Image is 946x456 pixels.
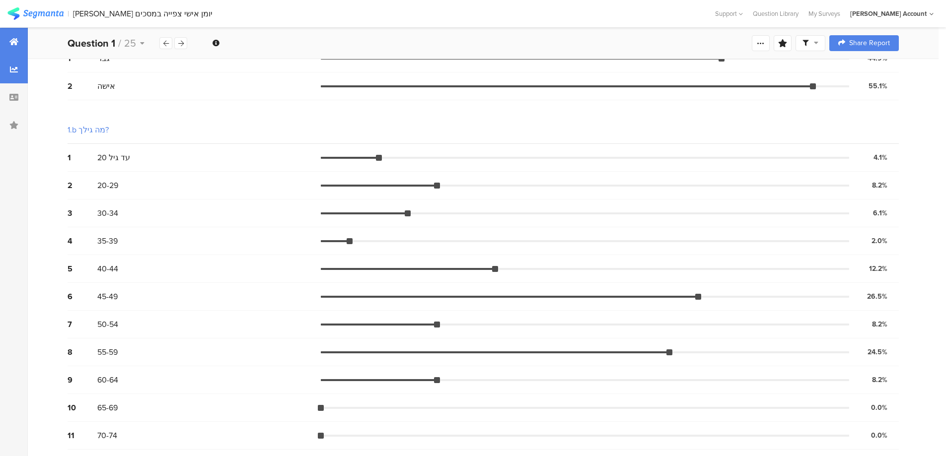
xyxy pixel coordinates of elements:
[97,180,118,191] span: 20-29
[97,207,118,219] span: 30-34
[871,402,887,413] div: 0.0%
[68,346,97,358] div: 8
[68,80,97,92] div: 2
[97,152,130,163] span: עד גיל 20
[68,263,97,274] div: 5
[68,235,97,247] div: 4
[97,263,118,274] span: 40-44
[68,152,97,163] div: 1
[97,430,117,441] span: 70-74
[118,36,121,51] span: /
[803,9,845,18] a: My Surveys
[97,346,118,358] span: 55-59
[97,80,115,92] span: אישה
[73,9,213,18] div: [PERSON_NAME] יומן אישי צפייה במסכים
[68,402,97,413] div: 10
[873,208,887,218] div: 6.1%
[867,291,887,302] div: 26.5%
[68,291,97,302] div: 6
[872,319,887,329] div: 8.2%
[715,6,743,21] div: Support
[868,347,887,357] div: 24.5%
[68,374,97,386] div: 9
[97,374,118,386] span: 60-64
[97,235,118,247] span: 35-39
[68,8,69,19] div: |
[68,180,97,191] div: 2
[850,9,927,18] div: [PERSON_NAME] Account
[873,152,887,163] div: 4.1%
[872,180,887,191] div: 8.2%
[869,263,887,274] div: 12.2%
[869,81,887,91] div: 55.1%
[849,40,890,47] span: Share Report
[97,319,118,330] span: 50-54
[872,375,887,385] div: 8.2%
[68,319,97,330] div: 7
[871,430,887,441] div: 0.0%
[124,36,136,51] span: 25
[7,7,64,20] img: segmanta logo
[68,36,115,51] b: Question 1
[748,9,803,18] a: Question Library
[68,207,97,219] div: 3
[97,402,118,413] span: 65-69
[872,236,887,246] div: 2.0%
[68,430,97,441] div: 11
[68,124,109,135] div: 1.b מה גילך?
[97,291,118,302] span: 45-49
